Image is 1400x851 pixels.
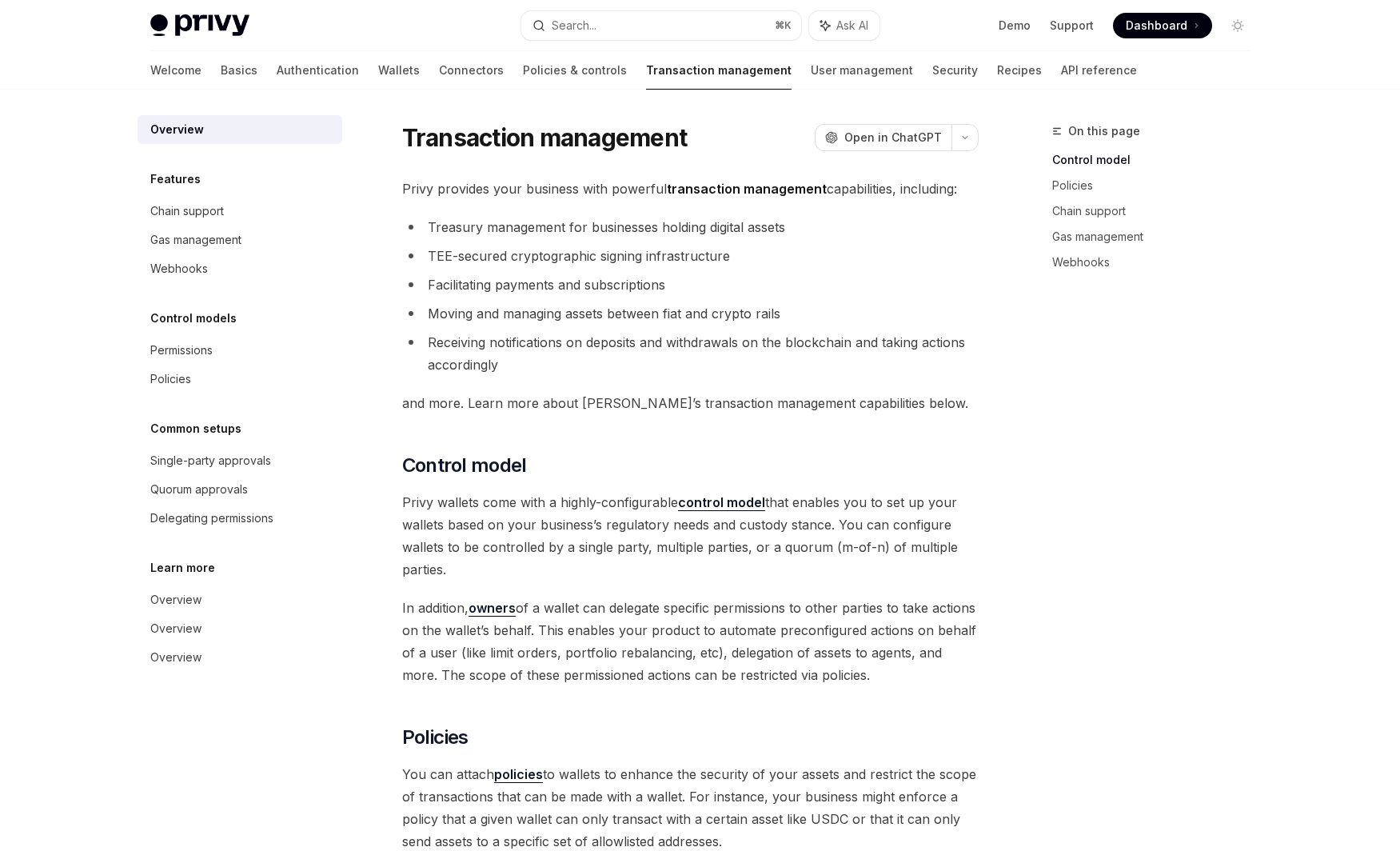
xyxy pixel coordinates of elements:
[150,259,208,278] div: Webhooks
[150,51,201,90] a: Welcome
[997,51,1042,90] a: Recipes
[521,11,801,40] button: Search...⌘K
[678,494,765,510] strong: control model
[439,51,504,90] a: Connectors
[150,370,191,389] div: Policies
[138,585,342,614] a: Overview
[775,19,792,32] span: ⌘ K
[138,446,342,475] a: Single-party approvals
[150,509,273,528] div: Delegating permissions
[150,230,241,250] div: Gas management
[678,494,765,511] a: control model
[150,451,271,470] div: Single-party approvals
[1068,122,1140,141] span: On this page
[277,51,359,90] a: Authentication
[150,619,201,638] div: Overview
[138,115,342,144] a: Overview
[138,643,342,672] a: Overview
[1225,13,1250,38] button: Toggle dark mode
[150,341,213,360] div: Permissions
[811,51,913,90] a: User management
[1052,198,1263,224] a: Chain support
[932,51,978,90] a: Security
[150,309,237,328] h5: Control models
[1061,51,1137,90] a: API reference
[402,331,979,376] li: Receiving notifications on deposits and withdrawals on the blockchain and taking actions accordingly
[221,51,257,90] a: Basics
[138,475,342,504] a: Quorum approvals
[150,590,201,609] div: Overview
[402,274,979,296] li: Facilitating payments and subscriptions
[402,453,527,478] span: Control model
[523,51,627,90] a: Policies & controls
[138,365,342,394] a: Policies
[1052,250,1263,275] a: Webhooks
[150,14,249,37] img: light logo
[138,336,342,365] a: Permissions
[1052,147,1263,173] a: Control model
[999,18,1031,34] a: Demo
[138,226,342,254] a: Gas management
[646,51,792,90] a: Transaction management
[552,16,596,35] div: Search...
[138,614,342,643] a: Overview
[402,392,979,414] span: and more. Learn more about [PERSON_NAME]’s transaction management capabilities below.
[1052,173,1263,198] a: Policies
[402,597,979,686] span: In addition, of a wallet can delegate specific permissions to other parties to take actions on th...
[150,202,224,221] div: Chain support
[138,197,342,226] a: Chain support
[809,11,879,40] button: Ask AI
[138,504,342,533] a: Delegating permissions
[402,178,979,200] span: Privy provides your business with powerful capabilities, including:
[402,302,979,325] li: Moving and managing assets between fiat and crypto rails
[494,766,543,783] a: policies
[815,124,951,151] button: Open in ChatGPT
[667,181,827,197] strong: transaction management
[402,491,979,581] span: Privy wallets come with a highly-configurable that enables you to set up your wallets based on yo...
[402,216,979,238] li: Treasury management for businesses holding digital assets
[402,123,688,152] h1: Transaction management
[150,648,201,667] div: Overview
[844,130,942,146] span: Open in ChatGPT
[1050,18,1094,34] a: Support
[1126,18,1187,34] span: Dashboard
[150,558,215,577] h5: Learn more
[836,18,868,34] span: Ask AI
[1113,13,1212,38] a: Dashboard
[150,120,204,139] div: Overview
[150,480,248,499] div: Quorum approvals
[138,254,342,283] a: Webhooks
[150,170,201,189] h5: Features
[378,51,420,90] a: Wallets
[402,725,469,750] span: Policies
[402,245,979,267] li: TEE-secured cryptographic signing infrastructure
[1052,224,1263,250] a: Gas management
[150,419,241,438] h5: Common setups
[469,600,516,617] a: owners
